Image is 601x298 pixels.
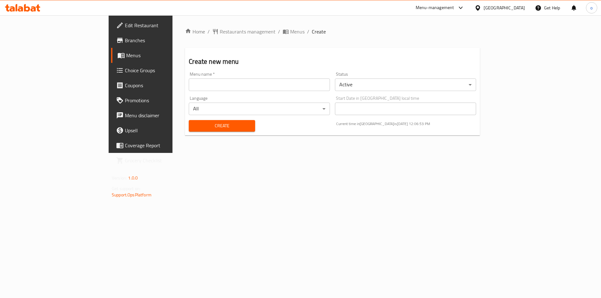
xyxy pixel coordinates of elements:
[111,78,209,93] a: Coupons
[590,4,593,11] span: o
[185,28,480,35] nav: breadcrumb
[416,4,454,12] div: Menu-management
[125,112,204,119] span: Menu disclaimer
[335,78,476,91] div: Active
[125,82,204,89] span: Coupons
[283,28,305,35] a: Menus
[111,138,209,153] a: Coverage Report
[125,67,204,74] span: Choice Groups
[128,174,138,182] span: 1.0.0
[189,120,255,132] button: Create
[111,123,209,138] a: Upsell
[125,142,204,149] span: Coverage Report
[111,108,209,123] a: Menu disclaimer
[125,157,204,164] span: Grocery Checklist
[189,78,330,91] input: Please enter Menu name
[125,37,204,44] span: Branches
[111,18,209,33] a: Edit Restaurant
[307,28,309,35] li: /
[125,127,204,134] span: Upsell
[189,103,330,115] div: All
[111,93,209,108] a: Promotions
[336,121,476,127] p: Current time in [GEOGRAPHIC_DATA] is [DATE] 12:06:53 PM
[126,52,204,59] span: Menus
[111,153,209,168] a: Grocery Checklist
[189,57,476,66] h2: Create new menu
[111,63,209,78] a: Choice Groups
[112,174,127,182] span: Version:
[220,28,275,35] span: Restaurants management
[194,122,250,130] span: Create
[312,28,326,35] span: Create
[290,28,305,35] span: Menus
[212,28,275,35] a: Restaurants management
[278,28,280,35] li: /
[125,97,204,104] span: Promotions
[111,48,209,63] a: Menus
[112,191,152,199] a: Support.OpsPlatform
[125,22,204,29] span: Edit Restaurant
[111,33,209,48] a: Branches
[112,184,141,193] span: Get support on:
[484,4,525,11] div: [GEOGRAPHIC_DATA]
